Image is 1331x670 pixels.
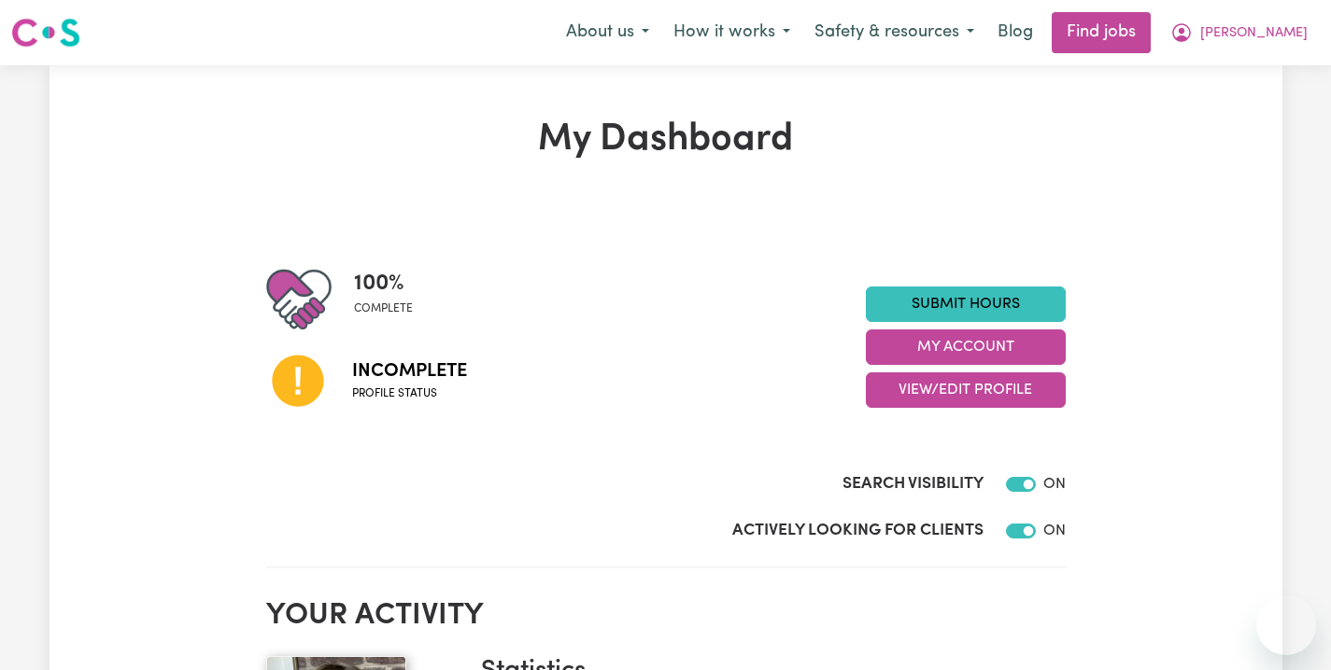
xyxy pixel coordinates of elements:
[1043,523,1066,538] span: ON
[866,286,1066,322] a: Submit Hours
[352,357,467,385] span: Incomplete
[986,12,1044,53] a: Blog
[1043,477,1066,492] span: ON
[266,118,1066,162] h1: My Dashboard
[11,16,80,49] img: Careseekers logo
[266,598,1066,634] h2: Your activity
[802,13,986,52] button: Safety & resources
[554,13,661,52] button: About us
[354,267,413,300] span: 100 %
[1200,23,1308,44] span: [PERSON_NAME]
[1052,12,1151,53] a: Find jobs
[732,519,984,543] label: Actively Looking for Clients
[866,329,1066,365] button: My Account
[352,385,467,402] span: Profile status
[661,13,802,52] button: How it works
[11,11,80,54] a: Careseekers logo
[354,267,428,332] div: Profile completeness: 100%
[1158,13,1320,52] button: My Account
[354,300,413,317] span: complete
[1256,595,1316,655] iframe: Button to launch messaging window
[842,472,984,496] label: Search Visibility
[866,372,1066,408] button: View/Edit Profile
